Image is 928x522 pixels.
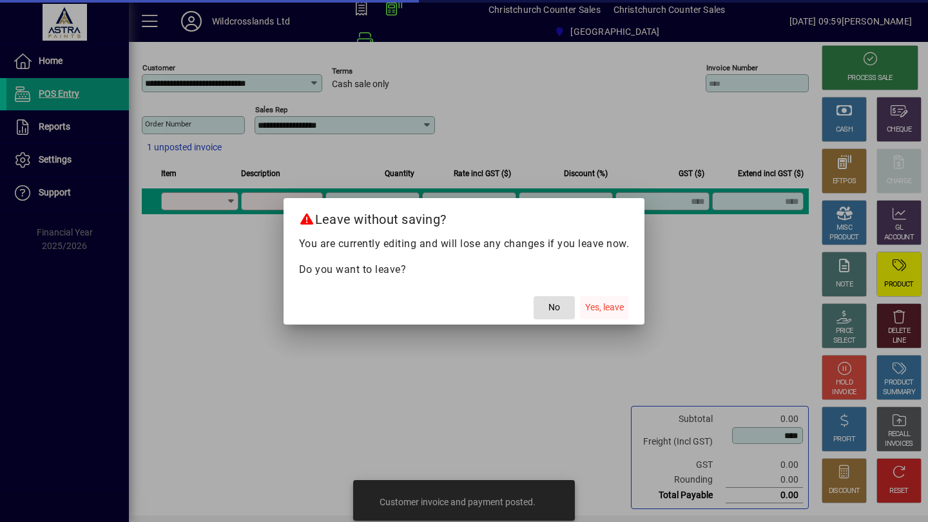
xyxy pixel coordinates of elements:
span: Yes, leave [585,301,624,314]
button: Yes, leave [580,296,629,319]
button: No [534,296,575,319]
span: No [548,301,560,314]
p: You are currently editing and will lose any changes if you leave now. [299,236,630,252]
p: Do you want to leave? [299,262,630,277]
h2: Leave without saving? [284,198,645,236]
